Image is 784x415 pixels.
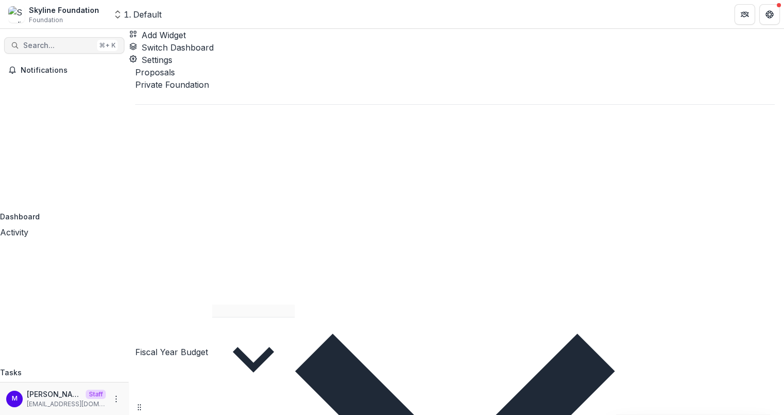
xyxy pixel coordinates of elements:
div: ⌘ + K [97,40,118,51]
img: Skyline Foundation [8,6,25,23]
button: Open entity switcher [110,4,125,25]
button: Add Widget [129,29,186,41]
button: Get Help [759,4,780,25]
button: Switch Dashboard [129,41,214,54]
button: More [110,393,122,405]
span: Search... [23,41,93,50]
p: [EMAIL_ADDRESS][DOMAIN_NAME] [27,400,106,409]
button: Notifications [4,62,124,78]
span: Notifications [21,66,120,75]
div: Private Foundation [135,78,775,91]
button: Partners [734,4,755,25]
p: Staff [86,390,106,399]
button: Search... [4,37,124,54]
div: Skyline Foundation [29,5,99,15]
p: [PERSON_NAME] [27,389,82,400]
span: Foundation [29,15,63,25]
p: Proposals [135,66,775,78]
button: Settings [129,54,172,66]
nav: breadcrumb [133,8,162,21]
div: Default [133,8,162,21]
div: Maddie [12,395,18,402]
span: Switch Dashboard [141,42,214,53]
